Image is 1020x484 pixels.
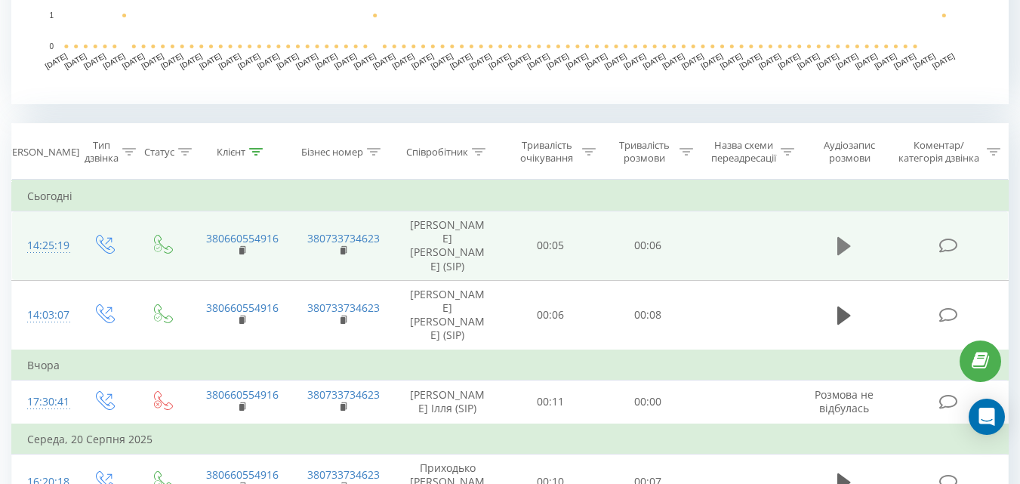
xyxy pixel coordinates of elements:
text: [DATE] [834,51,859,70]
td: 00:05 [502,211,599,281]
td: 00:08 [599,280,697,350]
text: [DATE] [719,51,744,70]
div: Open Intercom Messenger [969,399,1005,435]
div: Тривалість очікування [516,139,578,165]
td: Вчора [12,350,1009,381]
text: [DATE] [507,51,532,70]
div: Аудіозапис розмови [812,139,888,165]
text: [DATE] [854,51,879,70]
text: [DATE] [700,51,725,70]
text: [DATE] [353,51,377,70]
a: 380733734623 [307,231,380,245]
text: [DATE] [873,51,898,70]
td: [PERSON_NAME] Ілля (SIP) [393,380,502,424]
td: [PERSON_NAME] [PERSON_NAME] (SIP) [393,280,502,350]
text: [DATE] [333,51,358,70]
a: 380660554916 [206,231,279,245]
text: [DATE] [198,51,223,70]
span: Розмова не відбулась [815,387,874,415]
text: [DATE] [622,51,647,70]
text: [DATE] [256,51,281,70]
div: Статус [144,146,174,159]
td: Сьогодні [12,181,1009,211]
text: [DATE] [275,51,300,70]
a: 380660554916 [206,301,279,315]
text: [DATE] [487,51,512,70]
text: [DATE] [468,51,493,70]
text: [DATE] [642,51,667,70]
div: 14:25:19 [27,231,59,260]
text: [DATE] [448,51,473,70]
text: [DATE] [584,51,609,70]
a: 380733734623 [307,467,380,482]
a: 380660554916 [206,467,279,482]
div: Коментар/категорія дзвінка [895,139,983,165]
div: Бізнес номер [301,146,363,159]
div: 17:30:41 [27,387,59,417]
text: [DATE] [680,51,705,70]
td: 00:06 [502,280,599,350]
div: Співробітник [406,146,468,159]
td: 00:00 [599,380,697,424]
text: [DATE] [931,51,956,70]
text: [DATE] [603,51,628,70]
text: [DATE] [44,51,69,70]
text: [DATE] [912,51,937,70]
text: [DATE] [777,51,802,70]
text: [DATE] [815,51,840,70]
text: [DATE] [159,51,184,70]
div: 14:03:07 [27,301,59,330]
text: [DATE] [796,51,821,70]
text: [DATE] [179,51,204,70]
td: [PERSON_NAME] [PERSON_NAME] (SIP) [393,211,502,281]
text: 0 [49,42,54,51]
text: [DATE] [892,51,917,70]
a: 380660554916 [206,387,279,402]
div: [PERSON_NAME] [3,146,79,159]
text: [DATE] [371,51,396,70]
td: 00:11 [502,380,599,424]
text: [DATE] [236,51,261,70]
text: [DATE] [102,51,127,70]
text: [DATE] [738,51,763,70]
a: 380733734623 [307,301,380,315]
text: [DATE] [140,51,165,70]
text: 1 [49,11,54,20]
div: Тривалість розмови [613,139,676,165]
text: [DATE] [545,51,570,70]
div: Назва схеми переадресації [710,139,777,165]
text: [DATE] [63,51,88,70]
text: [DATE] [391,51,416,70]
text: [DATE] [526,51,551,70]
text: [DATE] [565,51,590,70]
text: [DATE] [82,51,107,70]
text: [DATE] [314,51,339,70]
text: [DATE] [294,51,319,70]
text: [DATE] [217,51,242,70]
text: [DATE] [430,51,455,70]
td: Середа, 20 Серпня 2025 [12,424,1009,455]
a: 380733734623 [307,387,380,402]
text: [DATE] [121,51,146,70]
td: 00:06 [599,211,697,281]
div: Тип дзвінка [85,139,119,165]
text: [DATE] [757,51,782,70]
div: Клієнт [217,146,245,159]
text: [DATE] [410,51,435,70]
text: [DATE] [661,51,686,70]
